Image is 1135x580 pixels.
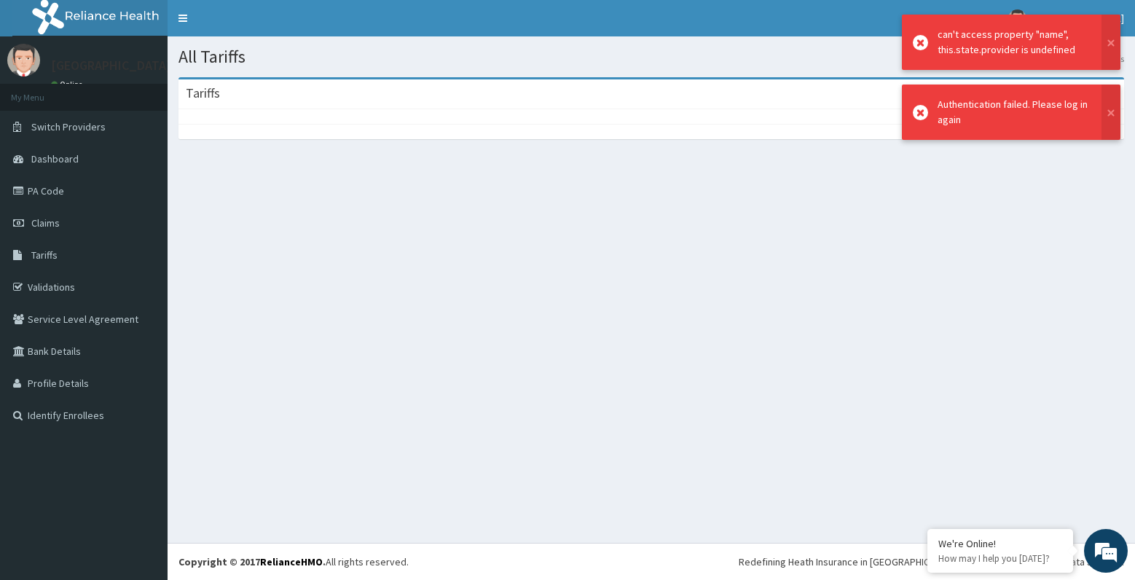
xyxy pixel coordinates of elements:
[51,79,86,90] a: Online
[7,44,40,77] img: User Image
[168,543,1135,580] footer: All rights reserved.
[31,120,106,133] span: Switch Providers
[938,552,1062,565] p: How may I help you today?
[178,555,326,568] strong: Copyright © 2017 .
[31,248,58,262] span: Tariffs
[938,537,1062,550] div: We're Online!
[1035,12,1124,25] span: [GEOGRAPHIC_DATA]
[260,555,323,568] a: RelianceHMO
[186,87,220,100] h3: Tariffs
[938,97,1088,128] div: Authentication failed. Please log in again
[51,59,171,72] p: [GEOGRAPHIC_DATA]
[31,152,79,165] span: Dashboard
[178,47,1124,66] h1: All Tariffs
[31,216,60,230] span: Claims
[938,27,1088,58] div: can't access property "name", this.state.provider is undefined
[739,554,1124,569] div: Redefining Heath Insurance in [GEOGRAPHIC_DATA] using Telemedicine and Data Science!
[1008,9,1026,28] img: User Image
